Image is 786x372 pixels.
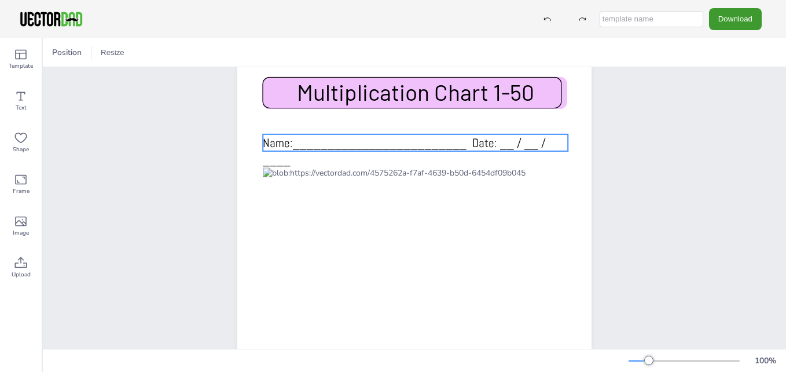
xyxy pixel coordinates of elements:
[709,8,762,30] button: Download
[13,145,29,154] span: Shape
[263,135,546,167] span: Name:_________________________ Date: __ / __ / ____
[12,270,31,279] span: Upload
[751,355,779,366] div: 100 %
[16,103,27,112] span: Text
[9,61,33,71] span: Template
[297,78,534,105] span: Multiplication Chart 1-50
[13,187,30,196] span: Frame
[600,11,703,27] input: template name
[96,43,129,62] button: Resize
[19,10,84,28] img: VectorDad-1.png
[50,47,84,58] span: Position
[13,228,29,238] span: Image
